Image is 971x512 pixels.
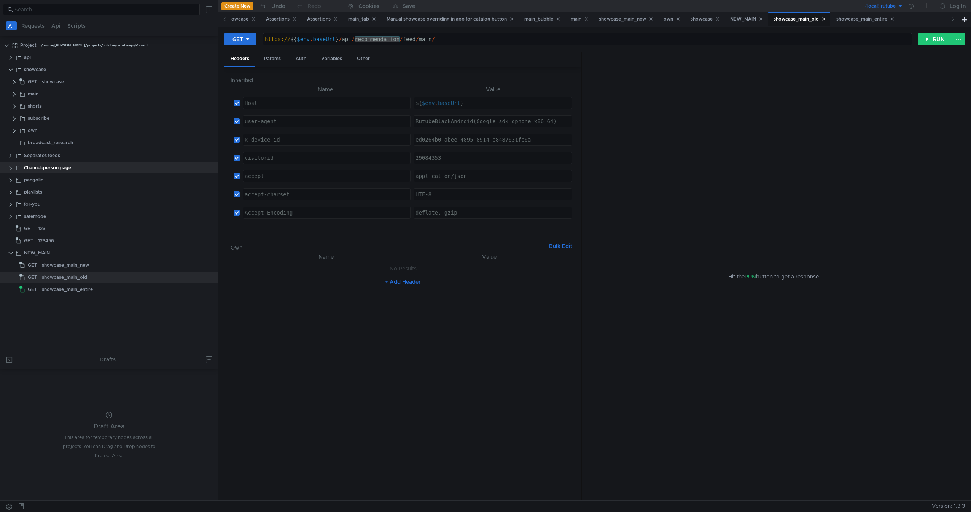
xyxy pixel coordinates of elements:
[221,2,253,10] button: Create New
[65,21,88,30] button: Scripts
[49,21,63,30] button: Api
[271,2,285,11] div: Undo
[571,15,588,23] div: main
[599,15,653,23] div: showcase_main_new
[728,272,819,281] span: Hit the button to get a response
[231,76,575,85] h6: Inherited
[41,40,148,51] div: /home/[PERSON_NAME]/projects/rutube/rutubeapi/Project
[387,15,514,23] div: Manual showcase overriding in app for catalog button
[28,100,42,112] div: shorts
[358,2,379,11] div: Cookies
[42,259,89,271] div: showcase_main_new
[524,15,560,23] div: main_bubble
[290,52,312,66] div: Auth
[24,52,31,63] div: api
[403,3,415,9] div: Save
[100,355,116,364] div: Drafts
[307,15,337,23] div: Assertions
[28,125,37,136] div: own
[24,223,33,234] span: GET
[28,272,37,283] span: GET
[28,76,37,87] span: GET
[24,211,46,222] div: safemode
[6,21,17,30] button: All
[664,15,680,23] div: own
[240,85,411,94] th: Name
[19,21,47,30] button: Requests
[28,88,38,100] div: main
[918,33,952,45] button: RUN
[348,15,376,23] div: main_tab
[42,272,87,283] div: showcase_main_old
[411,85,575,94] th: Value
[38,223,45,234] div: 123
[836,15,894,23] div: showcase_main_entire
[226,15,255,23] div: showcase
[232,35,243,43] div: GET
[24,199,40,210] div: for-you
[865,3,896,10] div: (local) rutube
[24,186,42,198] div: playlists
[390,265,417,272] nz-embed-empty: No Results
[24,150,60,161] div: Separates feeds
[24,174,43,186] div: pangolin
[28,137,73,148] div: broadcast_research
[308,2,321,11] div: Redo
[243,252,409,261] th: Name
[42,284,93,295] div: showcase_main_entire
[24,247,50,259] div: NEW_MAIN
[20,40,37,51] div: Project
[745,273,756,280] span: RUN
[42,76,64,87] div: showcase
[546,242,575,251] button: Bulk Edit
[266,15,296,23] div: Assertions
[382,277,424,286] button: + Add Header
[253,0,291,12] button: Undo
[28,259,37,271] span: GET
[932,501,965,512] span: Version: 1.3.3
[38,235,54,246] div: 123456
[224,33,256,45] button: GET
[24,162,71,173] div: Channel-person page
[258,52,287,66] div: Params
[730,15,763,23] div: NEW_MAIN
[28,113,49,124] div: subscribe
[691,15,719,23] div: showcase
[315,52,348,66] div: Variables
[24,235,33,246] span: GET
[291,0,326,12] button: Redo
[28,284,37,295] span: GET
[24,64,46,75] div: showcase
[351,52,376,66] div: Other
[950,2,966,11] div: Log In
[409,252,569,261] th: Value
[224,52,255,67] div: Headers
[774,15,826,23] div: showcase_main_old
[14,5,195,14] input: Search...
[231,243,546,252] h6: Own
